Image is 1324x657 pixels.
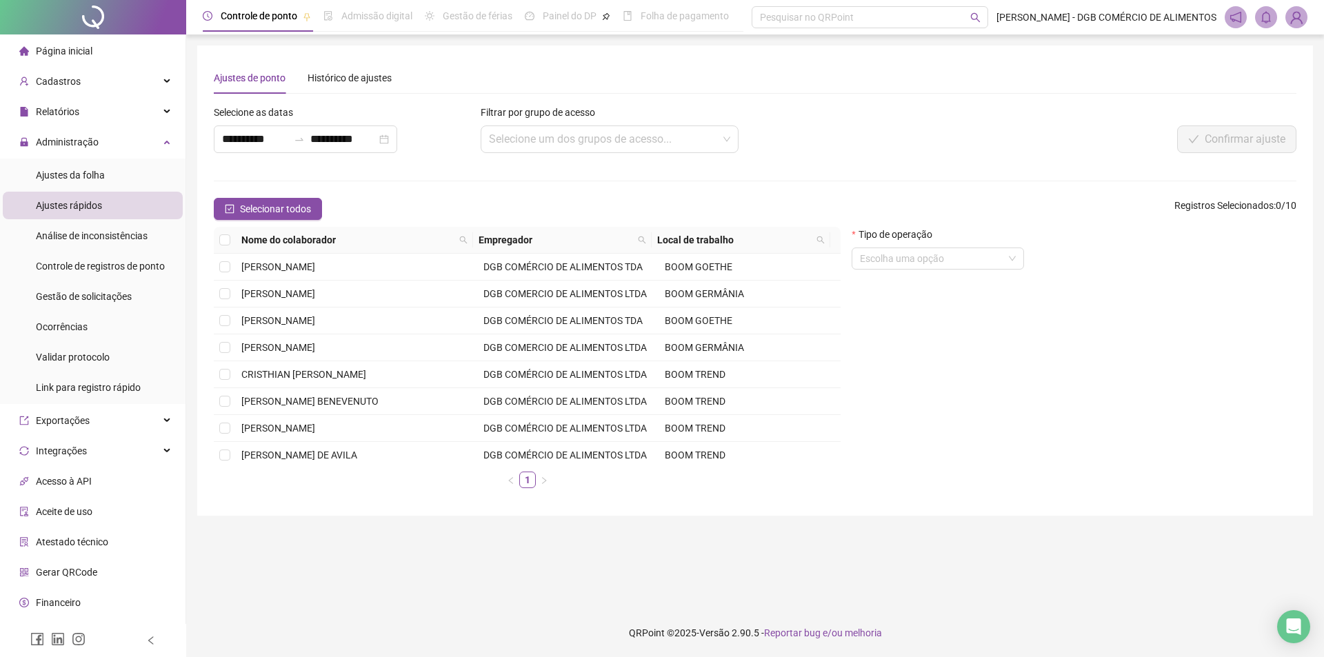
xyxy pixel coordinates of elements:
[483,423,647,434] span: DGB COMÉRCIO DE ALIMENTOS LTDA
[665,369,725,380] span: BOOM TREND
[303,12,311,21] span: pushpin
[241,369,366,380] span: CRISTHIAN [PERSON_NAME]
[72,632,86,646] span: instagram
[665,261,732,272] span: BOOM GOETHE
[479,232,632,247] span: Empregador
[1286,7,1307,28] img: 63199
[241,288,315,299] span: [PERSON_NAME]
[241,261,315,272] span: [PERSON_NAME]
[146,636,156,645] span: left
[19,446,29,456] span: sync
[203,11,212,21] span: clock-circle
[19,476,29,486] span: api
[19,107,29,117] span: file
[1277,610,1310,643] div: Open Intercom Messenger
[1230,11,1242,23] span: notification
[323,11,333,21] span: file-done
[638,236,646,244] span: search
[221,10,297,21] span: Controle de ponto
[36,536,108,547] span: Atestado técnico
[36,476,92,487] span: Acesso à API
[525,11,534,21] span: dashboard
[623,11,632,21] span: book
[225,204,234,214] span: check-square
[294,134,305,145] span: to
[36,321,88,332] span: Ocorrências
[19,137,29,147] span: lock
[36,352,110,363] span: Validar protocolo
[602,12,610,21] span: pushpin
[19,567,29,577] span: qrcode
[641,10,729,21] span: Folha de pagamento
[36,445,87,456] span: Integrações
[483,449,647,461] span: DGB COMÉRCIO DE ALIMENTOS LTDA
[241,342,315,353] span: [PERSON_NAME]
[308,70,392,85] div: Histórico de ajustes
[19,537,29,547] span: solution
[241,423,315,434] span: [PERSON_NAME]
[214,105,302,120] label: Selecione as datas
[36,230,148,241] span: Análise de inconsistências
[1174,200,1274,211] span: Registros Selecionados
[36,200,102,211] span: Ajustes rápidos
[214,70,285,85] div: Ajustes de ponto
[214,198,322,220] button: Selecionar todos
[1260,11,1272,23] span: bell
[36,137,99,148] span: Administração
[19,507,29,516] span: audit
[665,342,744,353] span: BOOM GERMÂNIA
[425,11,434,21] span: sun
[51,632,65,646] span: linkedin
[519,472,536,488] li: 1
[241,396,379,407] span: [PERSON_NAME] BENEVENUTO
[36,506,92,517] span: Aceite de uso
[36,567,97,578] span: Gerar QRCode
[19,77,29,86] span: user-add
[459,236,468,244] span: search
[36,76,81,87] span: Cadastros
[1174,198,1296,220] span: : 0 / 10
[483,261,643,272] span: DGB COMÉRCIO DE ALIMENTOS TDA
[540,476,548,485] span: right
[520,472,535,487] a: 1
[1177,125,1296,153] button: Confirmar ajuste
[536,472,552,488] li: Próxima página
[816,236,825,244] span: search
[457,230,470,250] span: search
[483,288,647,299] span: DGB COMERCIO DE ALIMENTOS LTDA
[764,627,882,638] span: Reportar bug e/ou melhoria
[36,261,165,272] span: Controle de registros de ponto
[503,472,519,488] button: left
[996,10,1216,25] span: [PERSON_NAME] - DGB COMÉRCIO DE ALIMENTOS
[507,476,515,485] span: left
[240,201,311,216] span: Selecionar todos
[36,382,141,393] span: Link para registro rápido
[536,472,552,488] button: right
[294,134,305,145] span: swap-right
[36,106,79,117] span: Relatórios
[665,449,725,461] span: BOOM TREND
[19,598,29,607] span: dollar
[483,315,643,326] span: DGB COMÉRCIO DE ALIMENTOS TDA
[635,230,649,250] span: search
[483,396,647,407] span: DGB COMÉRCIO DE ALIMENTOS LTDA
[36,597,81,608] span: Financeiro
[483,369,647,380] span: DGB COMÉRCIO DE ALIMENTOS LTDA
[19,46,29,56] span: home
[443,10,512,21] span: Gestão de férias
[241,232,454,247] span: Nome do colaborador
[19,416,29,425] span: export
[543,10,596,21] span: Painel do DP
[503,472,519,488] li: Página anterior
[483,342,647,353] span: DGB COMERCIO DE ALIMENTOS LTDA
[30,632,44,646] span: facebook
[665,288,744,299] span: BOOM GERMÂNIA
[36,46,92,57] span: Página inicial
[241,315,315,326] span: [PERSON_NAME]
[341,10,412,21] span: Admissão digital
[665,423,725,434] span: BOOM TREND
[36,415,90,426] span: Exportações
[852,227,941,242] label: Tipo de operação
[665,396,725,407] span: BOOM TREND
[699,627,730,638] span: Versão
